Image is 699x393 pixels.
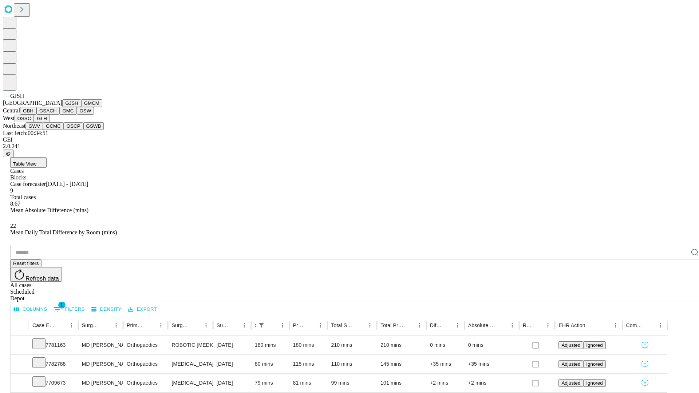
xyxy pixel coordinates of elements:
[13,161,36,167] span: Table View
[558,379,583,387] button: Adjusted
[82,322,100,328] div: Surgeon Name
[497,320,507,330] button: Sort
[293,322,305,328] div: Predicted In Room Duration
[468,374,516,392] div: +2 mins
[14,358,25,371] button: Expand
[82,374,119,392] div: MD [PERSON_NAME] [PERSON_NAME] Md
[380,336,423,354] div: 210 mins
[558,341,583,349] button: Adjusted
[20,107,36,115] button: GBH
[171,374,209,392] div: [MEDICAL_DATA] WITH [MEDICAL_DATA] REPAIR
[3,136,696,143] div: GEI
[217,336,248,354] div: [DATE]
[430,374,461,392] div: +2 mins
[6,151,11,156] span: @
[655,320,666,330] button: Menu
[315,320,325,330] button: Menu
[90,304,123,315] button: Density
[66,320,76,330] button: Menu
[468,322,496,328] div: Absolute Difference
[127,374,164,392] div: Orthopaedics
[10,267,62,282] button: Refresh data
[3,143,696,150] div: 2.0.241
[32,355,75,373] div: 7782788
[32,336,75,354] div: 7781163
[267,320,277,330] button: Sort
[3,107,20,114] span: Central
[25,122,43,130] button: GWV
[82,355,119,373] div: MD [PERSON_NAME] [PERSON_NAME] Md
[583,379,605,387] button: Ignored
[10,93,24,99] span: GJSH
[56,320,66,330] button: Sort
[331,355,373,373] div: 110 mins
[611,320,621,330] button: Menu
[430,355,461,373] div: +35 mins
[255,374,286,392] div: 79 mins
[255,355,286,373] div: 80 mins
[533,320,543,330] button: Sort
[81,99,102,107] button: GMCM
[146,320,156,330] button: Sort
[15,115,34,122] button: OSSC
[586,320,596,330] button: Sort
[645,320,655,330] button: Sort
[583,360,605,368] button: Ignored
[111,320,121,330] button: Menu
[558,322,585,328] div: EHR Action
[239,320,249,330] button: Menu
[58,301,66,309] span: 1
[10,201,20,207] span: 8.67
[10,187,13,194] span: 9
[442,320,453,330] button: Sort
[10,157,47,168] button: Table View
[586,342,603,348] span: Ignored
[14,377,25,390] button: Expand
[3,100,62,106] span: [GEOGRAPHIC_DATA]
[217,374,248,392] div: [DATE]
[293,355,324,373] div: 115 mins
[191,320,201,330] button: Sort
[10,181,46,187] span: Case forecaster
[10,207,88,213] span: Mean Absolute Difference (mins)
[36,107,59,115] button: GSACH
[12,304,49,315] button: Select columns
[586,361,603,367] span: Ignored
[83,122,104,130] button: GSWB
[126,304,159,315] button: Export
[32,374,75,392] div: 7709673
[201,320,211,330] button: Menu
[46,181,88,187] span: [DATE] - [DATE]
[10,259,42,267] button: Reset filters
[468,355,516,373] div: +35 mins
[127,355,164,373] div: Orthopaedics
[217,322,228,328] div: Surgery Date
[453,320,463,330] button: Menu
[256,320,266,330] div: 1 active filter
[10,229,117,235] span: Mean Daily Total Difference by Room (mins)
[365,320,375,330] button: Menu
[561,380,580,386] span: Adjusted
[77,107,94,115] button: OSW
[468,336,516,354] div: 0 mins
[14,339,25,352] button: Expand
[331,374,373,392] div: 99 mins
[34,115,50,122] button: GLH
[507,320,517,330] button: Menu
[331,322,354,328] div: Total Scheduled Duration
[171,355,209,373] div: [MEDICAL_DATA] [MEDICAL_DATA]
[305,320,315,330] button: Sort
[523,322,532,328] div: Resolved in EHR
[255,336,286,354] div: 180 mins
[127,336,164,354] div: Orthopaedics
[229,320,239,330] button: Sort
[32,322,55,328] div: Case Epic Id
[256,320,266,330] button: Show filters
[10,194,36,200] span: Total cases
[156,320,166,330] button: Menu
[558,360,583,368] button: Adjusted
[3,150,14,157] button: @
[101,320,111,330] button: Sort
[293,336,324,354] div: 180 mins
[171,322,190,328] div: Surgery Name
